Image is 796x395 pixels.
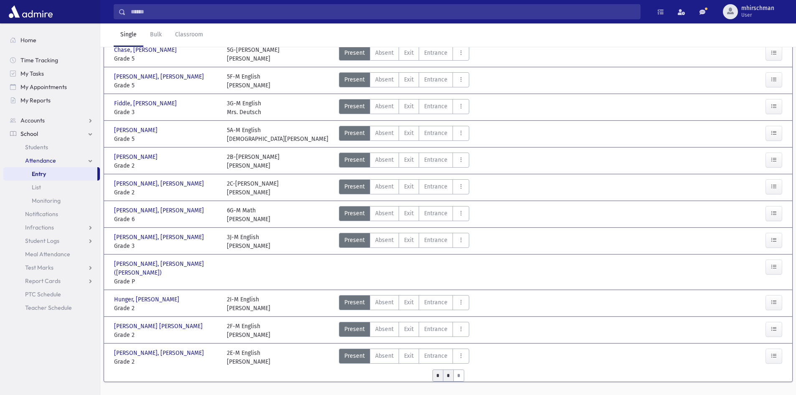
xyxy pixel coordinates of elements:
[344,129,365,138] span: Present
[126,4,640,19] input: Search
[741,12,774,18] span: User
[114,188,219,197] span: Grade 2
[3,301,100,314] a: Teacher Schedule
[339,179,469,197] div: AttTypes
[344,48,365,57] span: Present
[3,140,100,154] a: Students
[375,325,394,334] span: Absent
[339,153,469,170] div: AttTypes
[114,242,219,250] span: Grade 3
[227,153,280,170] div: 2B-[PERSON_NAME] [PERSON_NAME]
[404,236,414,245] span: Exit
[25,157,56,164] span: Attendance
[375,182,394,191] span: Absent
[339,126,469,143] div: AttTypes
[114,135,219,143] span: Grade 5
[339,46,469,63] div: AttTypes
[3,167,97,181] a: Entry
[375,102,394,111] span: Absent
[375,75,394,84] span: Absent
[3,234,100,247] a: Student Logs
[741,5,774,12] span: mhirschman
[7,3,55,20] img: AdmirePro
[3,194,100,207] a: Monitoring
[114,161,219,170] span: Grade 2
[3,247,100,261] a: Meal Attendance
[344,298,365,307] span: Present
[114,331,219,339] span: Grade 2
[404,155,414,164] span: Exit
[32,170,46,178] span: Entry
[114,349,206,357] span: [PERSON_NAME], [PERSON_NAME]
[424,155,448,164] span: Entrance
[114,81,219,90] span: Grade 5
[339,206,469,224] div: AttTypes
[20,36,36,44] span: Home
[344,182,365,191] span: Present
[114,260,219,277] span: [PERSON_NAME], [PERSON_NAME] ([PERSON_NAME])
[25,143,48,151] span: Students
[344,209,365,218] span: Present
[20,56,58,64] span: Time Tracking
[339,72,469,90] div: AttTypes
[344,75,365,84] span: Present
[424,209,448,218] span: Entrance
[227,72,270,90] div: 5F-M English [PERSON_NAME]
[339,349,469,366] div: AttTypes
[3,94,100,107] a: My Reports
[404,182,414,191] span: Exit
[404,298,414,307] span: Exit
[375,129,394,138] span: Absent
[227,99,261,117] div: 3G-M English Mrs. Deutsch
[424,236,448,245] span: Entrance
[3,33,100,47] a: Home
[375,298,394,307] span: Absent
[168,23,210,47] a: Classroom
[3,127,100,140] a: School
[424,129,448,138] span: Entrance
[227,295,270,313] div: 2I-M English [PERSON_NAME]
[404,209,414,218] span: Exit
[424,102,448,111] span: Entrance
[424,325,448,334] span: Entrance
[375,48,394,57] span: Absent
[404,129,414,138] span: Exit
[143,23,168,47] a: Bulk
[3,80,100,94] a: My Appointments
[339,322,469,339] div: AttTypes
[114,215,219,224] span: Grade 6
[3,181,100,194] a: List
[344,155,365,164] span: Present
[114,357,219,366] span: Grade 2
[375,236,394,245] span: Absent
[424,298,448,307] span: Entrance
[339,233,469,250] div: AttTypes
[339,99,469,117] div: AttTypes
[114,46,178,54] span: Chase, [PERSON_NAME]
[25,237,59,245] span: Student Logs
[25,291,61,298] span: PTC Schedule
[3,114,100,127] a: Accounts
[114,322,204,331] span: [PERSON_NAME] [PERSON_NAME]
[227,46,280,63] div: 5G-[PERSON_NAME] [PERSON_NAME]
[344,352,365,360] span: Present
[424,48,448,57] span: Entrance
[114,153,159,161] span: [PERSON_NAME]
[25,264,53,271] span: Test Marks
[375,209,394,218] span: Absent
[375,155,394,164] span: Absent
[3,221,100,234] a: Infractions
[3,67,100,80] a: My Tasks
[404,102,414,111] span: Exit
[227,126,328,143] div: 5A-M English [DEMOGRAPHIC_DATA][PERSON_NAME]
[25,224,54,231] span: Infractions
[25,304,72,311] span: Teacher Schedule
[114,23,143,47] a: Single
[114,108,219,117] span: Grade 3
[114,126,159,135] span: [PERSON_NAME]
[114,304,219,313] span: Grade 2
[20,83,67,91] span: My Appointments
[404,325,414,334] span: Exit
[20,97,51,104] span: My Reports
[25,210,58,218] span: Notifications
